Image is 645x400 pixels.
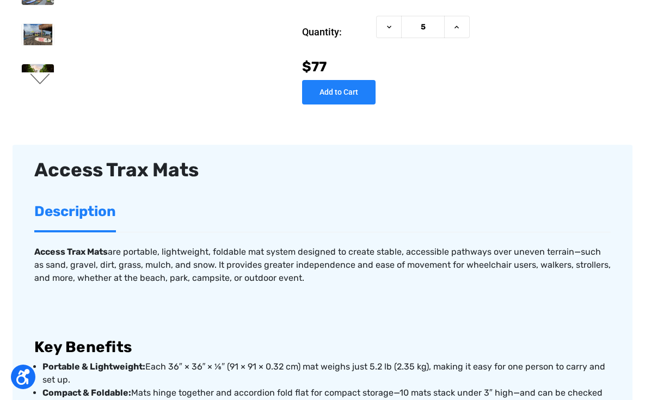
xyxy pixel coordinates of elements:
[302,58,327,74] span: $77
[34,156,611,184] div: Access Trax Mats
[42,361,145,372] strong: Portable & Lightweight:
[22,24,54,45] img: Access Trax Mats
[42,360,611,386] p: Each 36″ × 36″ × ⅛″ (91 × 91 × 0.32 cm) mat weighs just 5.2 lb (2.35 kg), making it easy for one ...
[34,245,611,285] p: are portable, lightweight, foldable mat system designed to create stable, accessible pathways ove...
[34,338,132,356] strong: Key Benefits
[42,387,131,398] strong: Compact & Foldable:
[34,247,108,257] strong: Access Trax Mats
[34,193,116,230] a: Description
[29,73,52,87] button: Go to slide 2 of 6
[22,64,54,85] img: Access Trax Mats
[302,15,371,48] label: Quantity:
[302,80,376,104] input: Add to Cart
